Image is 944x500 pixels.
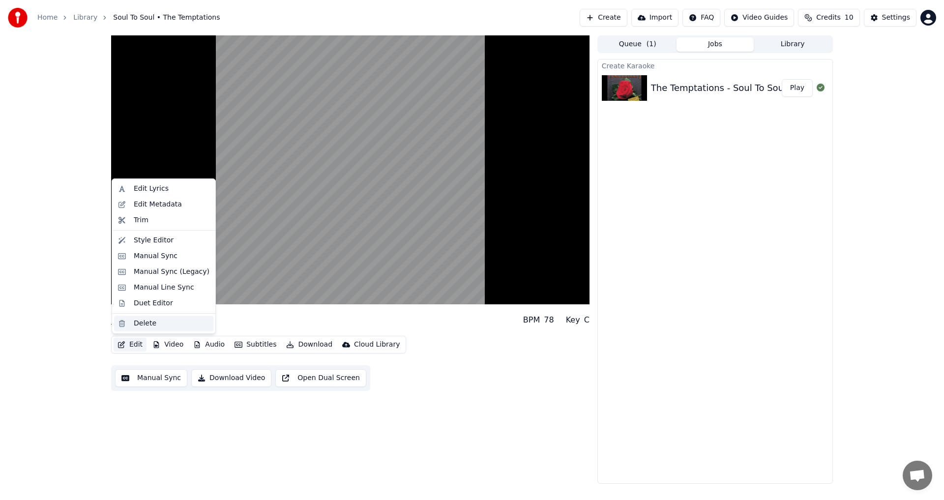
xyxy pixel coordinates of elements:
a: Home [37,13,58,23]
div: Duet Editor [134,298,173,308]
button: Video [148,338,187,352]
button: Create [580,9,627,27]
div: Key [566,314,580,326]
button: Queue [599,37,677,52]
div: Delete [134,319,156,328]
div: The Temptations - Soul To Soul [651,81,786,95]
div: The Temptations [111,322,170,332]
button: Subtitles [231,338,280,352]
span: 10 [845,13,854,23]
div: Edit Metadata [134,200,182,209]
button: Jobs [677,37,754,52]
div: Settings [882,13,910,23]
button: Download [282,338,336,352]
div: Edit Lyrics [134,184,169,194]
nav: breadcrumb [37,13,220,23]
button: Settings [864,9,916,27]
button: Open Dual Screen [275,369,366,387]
div: Open chat [903,461,932,490]
span: ( 1 ) [647,39,656,49]
span: Credits [816,13,840,23]
img: youka [8,8,28,28]
div: C [584,314,590,326]
button: Edit [114,338,147,352]
div: Soul To Soul [111,308,170,322]
a: Library [73,13,97,23]
button: Video Guides [724,9,794,27]
div: BPM [523,314,540,326]
button: Credits10 [798,9,859,27]
div: Cloud Library [354,340,400,350]
div: Create Karaoke [598,59,832,71]
button: FAQ [682,9,720,27]
button: Audio [189,338,229,352]
button: Library [754,37,831,52]
div: Manual Sync (Legacy) [134,267,209,277]
button: Download Video [191,369,271,387]
button: Manual Sync [115,369,187,387]
button: Import [631,9,678,27]
div: Manual Sync [134,251,177,261]
button: Play [782,79,813,97]
div: Trim [134,215,148,225]
div: Style Editor [134,235,174,245]
span: Soul To Soul • The Temptations [113,13,220,23]
div: 78 [544,314,554,326]
div: Manual Line Sync [134,283,194,293]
